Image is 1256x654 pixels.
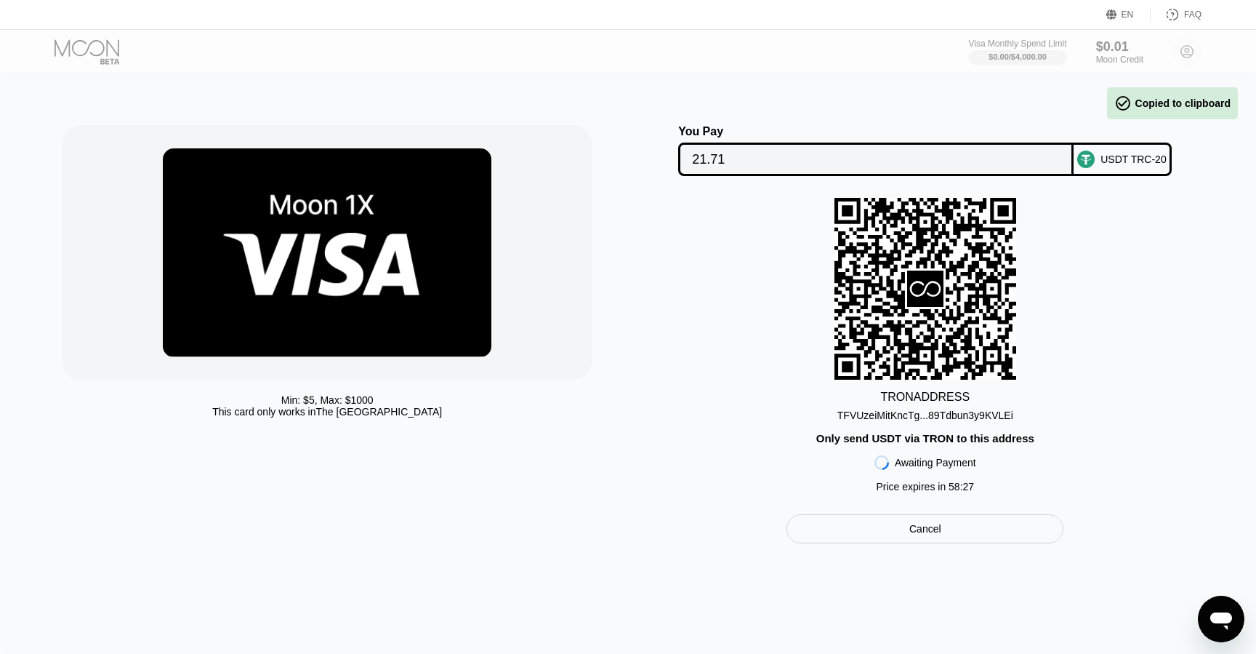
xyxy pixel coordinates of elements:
div: EN [1122,9,1134,20]
iframe: 启动消息传送窗口的按钮 [1198,596,1244,642]
div: TFVUzeiMitKncTg...89Tdbun3y9KVLEi [837,404,1013,421]
div: TFVUzeiMitKncTg...89Tdbun3y9KVLEi [837,410,1013,421]
span:  [1114,95,1132,112]
div: You PayUSDT TRC-20 [643,125,1208,176]
div: Cancel [909,522,941,535]
div: Awaiting Payment [895,457,976,468]
div: You Pay [678,125,1074,138]
div: Copied to clipboard [1114,95,1231,112]
div: Only send USDT via TRON to this address [816,432,1034,444]
div: EN [1106,7,1151,22]
div: Cancel [786,514,1063,543]
div: This card only works in The [GEOGRAPHIC_DATA] [212,406,442,418]
div: Visa Monthly Spend Limit [968,39,1066,49]
div: USDT TRC-20 [1100,153,1167,165]
div: Price expires in [876,481,974,493]
span: 58 : 27 [949,481,974,493]
div: TRON ADDRESS [880,391,970,404]
div: FAQ [1184,9,1201,20]
div: Min: $ 5 , Max: $ 1000 [281,394,374,406]
div: $0.00 / $4,000.00 [989,52,1047,61]
div: Visa Monthly Spend Limit$0.00/$4,000.00 [968,39,1066,65]
div: FAQ [1151,7,1201,22]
